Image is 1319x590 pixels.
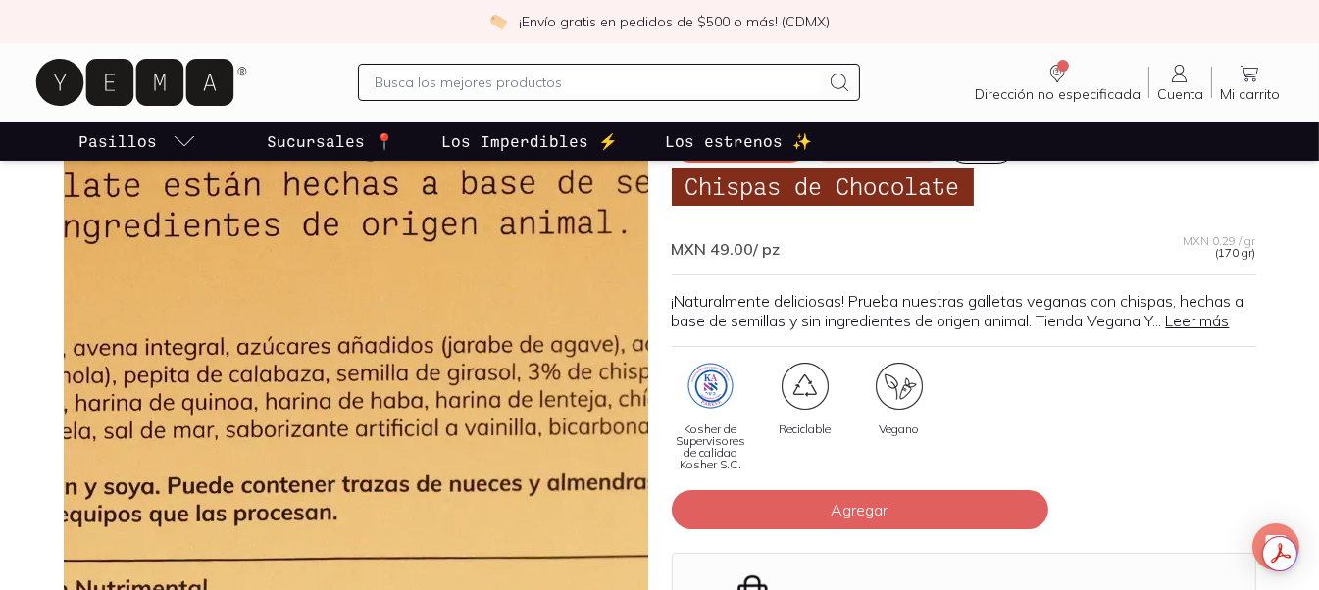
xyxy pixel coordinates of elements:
[782,363,829,410] img: certificate_48a53943-26ef-4015-b3aa-8f4c5fdc4728=fwebp-q70-w96
[876,363,923,410] img: certificate_86a4b5dc-104e-40e4-a7f8-89b43527f01f=fwebp-q70-w96
[1220,85,1280,103] span: Mi carrito
[1184,235,1256,247] span: MXN 0.29 / gr
[78,129,157,153] p: Pasillos
[672,291,1256,330] p: ¡Naturalmente deliciosas! Prueba nuestras galletas veganas con chispas, hechas a base de semillas...
[1252,523,1299,570] div: Open Intercom Messenger
[375,71,820,94] input: Busca los mejores productos
[779,423,831,435] span: Reciclable
[75,122,200,161] a: pasillo-todos-link
[437,122,622,161] a: Los Imperdibles ⚡️
[1216,247,1256,259] span: (170 gr)
[489,13,507,30] img: check
[661,122,816,161] a: Los estrenos ✨
[879,423,919,435] span: Vegano
[672,168,974,205] span: Chispas de Chocolate
[672,239,781,259] span: MXN 49.00 / pz
[832,500,888,519] span: Agregar
[519,12,830,31] p: ¡Envío gratis en pedidos de $500 o más! (CDMX)
[1157,85,1203,103] span: Cuenta
[672,423,750,470] span: Kosher de Supervisores de calidad Kosher S.C.
[975,85,1141,103] span: Dirección no especificada
[967,62,1148,103] a: Dirección no especificada
[1149,62,1211,103] a: Cuenta
[267,129,394,153] p: Sucursales 📍
[672,490,1048,529] button: Agregar
[1166,311,1230,330] a: Leer más
[665,129,812,153] p: Los estrenos ✨
[263,122,398,161] a: Sucursales 📍
[687,363,735,410] img: certificate_0c5648d2-232c-430a-91a0-7c9e41ca3e50=fwebp-q70-w96
[441,129,618,153] p: Los Imperdibles ⚡️
[1212,62,1288,103] a: Mi carrito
